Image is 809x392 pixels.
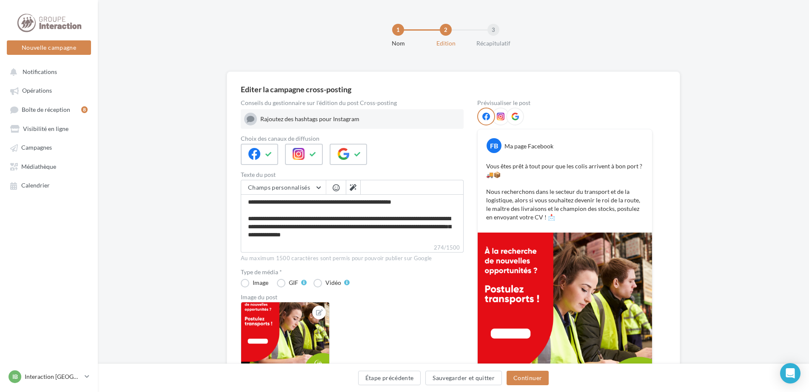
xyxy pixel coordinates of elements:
[241,269,464,275] label: Type de média *
[5,139,93,155] a: Campagnes
[392,24,404,36] div: 1
[22,87,52,94] span: Opérations
[23,68,57,75] span: Notifications
[486,162,644,222] p: Vous êtes prêt à tout pour que les colis arrivent à bon port ? 🚚📦 Nous recherchons dans le secteu...
[371,39,425,48] div: Nom
[7,369,91,385] a: IB Interaction [GEOGRAPHIC_DATA]
[25,372,81,381] p: Interaction [GEOGRAPHIC_DATA]
[5,64,89,79] button: Notifications
[241,255,464,262] div: Au maximum 1500 caractères sont permis pour pouvoir publier sur Google
[440,24,452,36] div: 2
[260,115,460,123] div: Rajoutez des hashtags pour Instagram
[241,180,326,195] button: Champs personnalisés
[248,184,310,191] span: Champs personnalisés
[477,100,652,106] div: Prévisualiser le post
[5,177,93,193] a: Calendrier
[21,144,52,151] span: Campagnes
[5,121,93,136] a: Visibilité en ligne
[22,106,70,113] span: Boîte de réception
[21,163,56,170] span: Médiathèque
[23,125,68,132] span: Visibilité en ligne
[507,371,549,385] button: Continuer
[466,39,521,48] div: Récapitulatif
[5,102,93,117] a: Boîte de réception8
[5,82,93,98] a: Opérations
[487,138,501,153] div: FB
[5,159,93,174] a: Médiathèque
[81,106,88,113] div: 8
[241,172,464,178] label: Texte du post
[419,39,473,48] div: Edition
[425,371,502,385] button: Sauvegarder et quitter
[7,40,91,55] button: Nouvelle campagne
[241,243,464,253] label: 274/1500
[241,294,464,300] div: Image du post
[487,24,499,36] div: 3
[358,371,421,385] button: Étape précédente
[504,142,553,151] div: Ma page Facebook
[325,280,341,286] div: Vidéo
[21,182,50,189] span: Calendrier
[253,280,268,286] div: Image
[289,280,298,286] div: GIF
[780,363,800,383] div: Open Intercom Messenger
[241,85,351,93] div: Editer la campagne cross-posting
[241,100,464,106] div: Conseils du gestionnaire sur l'édition du post Cross-posting
[241,136,464,142] label: Choix des canaux de diffusion
[12,372,18,381] span: IB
